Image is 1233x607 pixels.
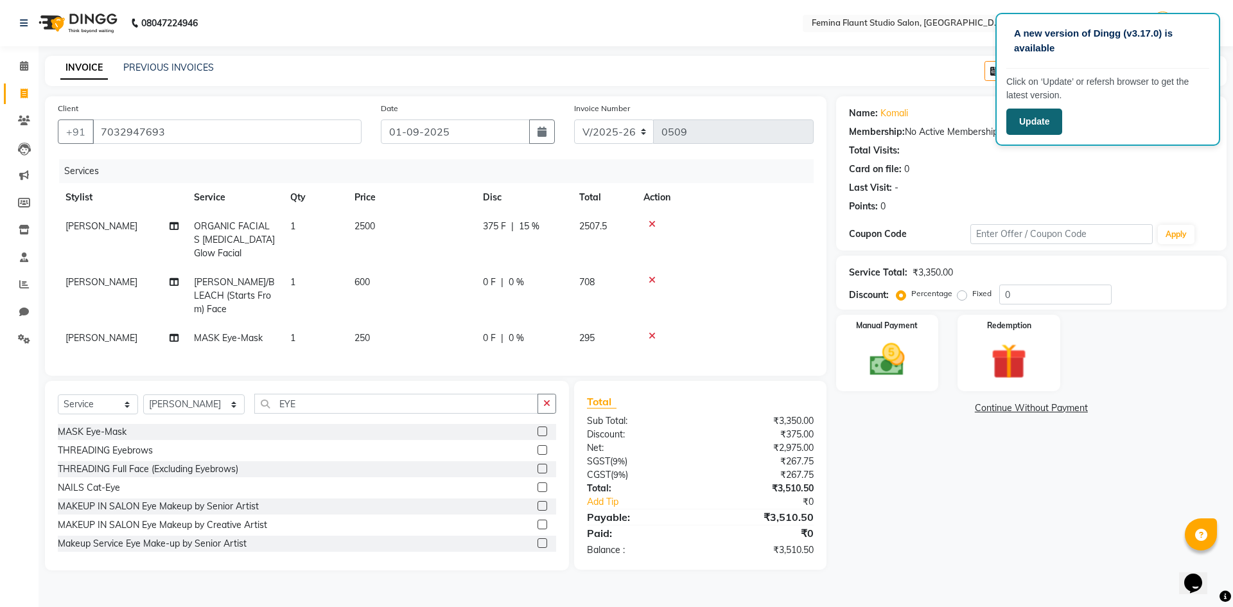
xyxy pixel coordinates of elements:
[194,220,275,259] span: ORGANIC FACIALS [MEDICAL_DATA] Glow Facial
[970,224,1153,244] input: Enter Offer / Coupon Code
[1006,109,1062,135] button: Update
[1158,225,1194,244] button: Apply
[721,495,823,509] div: ₹0
[92,119,362,144] input: Search by Name/Mobile/Email/Code
[613,470,625,480] span: 9%
[574,103,630,114] label: Invoice Number
[700,468,823,482] div: ₹267.75
[509,331,524,345] span: 0 %
[587,469,611,480] span: CGST
[577,414,700,428] div: Sub Total:
[587,455,610,467] span: SGST
[972,288,992,299] label: Fixed
[859,339,916,380] img: _cash.svg
[579,332,595,344] span: 295
[354,332,370,344] span: 250
[123,62,214,73] a: PREVIOUS INVOICES
[577,468,700,482] div: ( )
[511,220,514,233] span: |
[904,163,909,176] div: 0
[577,495,721,509] a: Add Tip
[577,482,700,495] div: Total:
[290,332,295,344] span: 1
[913,266,953,279] div: ₹3,350.00
[839,401,1224,415] a: Continue Without Payment
[58,119,94,144] button: +91
[483,331,496,345] span: 0 F
[911,288,952,299] label: Percentage
[849,266,907,279] div: Service Total:
[577,509,700,525] div: Payable:
[980,339,1038,383] img: _gift.svg
[290,276,295,288] span: 1
[880,200,886,213] div: 0
[58,518,267,532] div: MAKEUP IN SALON Eye Makeup by Creative Artist
[354,276,370,288] span: 600
[354,220,375,232] span: 2500
[33,5,121,41] img: logo
[519,220,539,233] span: 15 %
[381,103,398,114] label: Date
[700,428,823,441] div: ₹375.00
[58,103,78,114] label: Client
[880,107,908,120] a: Komali
[987,320,1031,331] label: Redemption
[58,537,247,550] div: Makeup Service Eye Make-up by Senior Artist
[587,395,616,409] span: Total
[66,220,137,232] span: [PERSON_NAME]
[58,481,120,495] div: NAILS Cat-Eye
[849,200,878,213] div: Points:
[849,125,1214,139] div: No Active Membership
[577,441,700,455] div: Net:
[577,455,700,468] div: ( )
[700,441,823,455] div: ₹2,975.00
[700,414,823,428] div: ₹3,350.00
[579,220,607,232] span: 2507.5
[141,5,198,41] b: 08047224946
[501,331,503,345] span: |
[1014,26,1202,55] p: A new version of Dingg (v3.17.0) is available
[475,183,572,212] th: Disc
[700,455,823,468] div: ₹267.75
[66,276,137,288] span: [PERSON_NAME]
[58,425,127,439] div: MASK Eye-Mask
[501,276,503,289] span: |
[577,543,700,557] div: Balance :
[194,332,263,344] span: MASK Eye-Mask
[849,181,892,195] div: Last Visit:
[1151,12,1174,34] img: Admin
[636,183,814,212] th: Action
[895,181,898,195] div: -
[849,125,905,139] div: Membership:
[700,525,823,541] div: ₹0
[59,159,823,183] div: Services
[849,144,900,157] div: Total Visits:
[700,543,823,557] div: ₹3,510.50
[58,462,238,476] div: THREADING Full Face (Excluding Eyebrows)
[290,220,295,232] span: 1
[58,444,153,457] div: THREADING Eyebrows
[1006,75,1209,102] p: Click on ‘Update’ or refersh browser to get the latest version.
[58,500,259,513] div: MAKEUP IN SALON Eye Makeup by Senior Artist
[700,482,823,495] div: ₹3,510.50
[254,394,538,414] input: Search or Scan
[572,183,636,212] th: Total
[509,276,524,289] span: 0 %
[984,61,1058,81] button: Create New
[347,183,475,212] th: Price
[849,107,878,120] div: Name:
[577,525,700,541] div: Paid:
[613,456,625,466] span: 9%
[1179,556,1220,594] iframe: chat widget
[579,276,595,288] span: 708
[194,276,275,315] span: [PERSON_NAME]/BLEACH (Starts From) Face
[186,183,283,212] th: Service
[60,57,108,80] a: INVOICE
[849,227,970,241] div: Coupon Code
[856,320,918,331] label: Manual Payment
[849,288,889,302] div: Discount:
[483,220,506,233] span: 375 F
[283,183,347,212] th: Qty
[849,163,902,176] div: Card on file:
[577,428,700,441] div: Discount:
